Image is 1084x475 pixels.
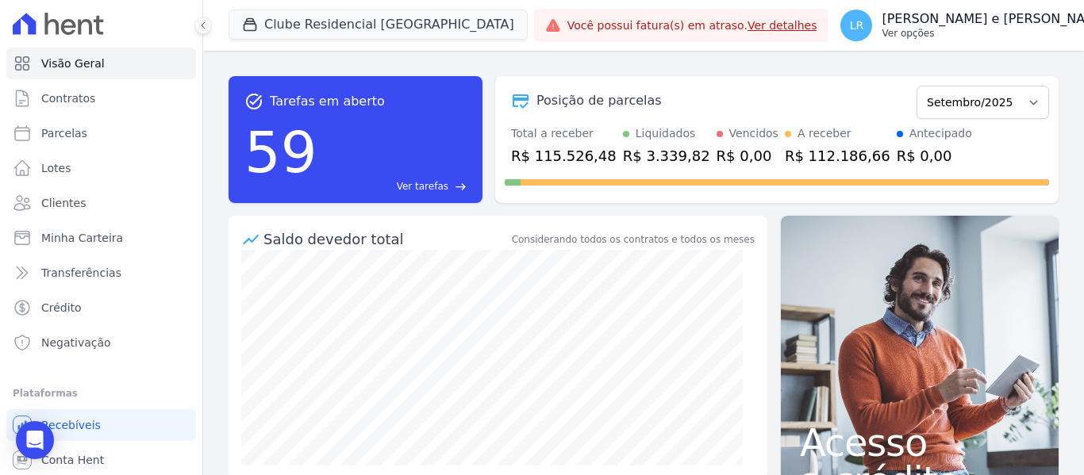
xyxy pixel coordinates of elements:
[41,56,105,71] span: Visão Geral
[567,17,817,34] span: Você possui fatura(s) em atraso.
[6,409,196,441] a: Recebíveis
[41,300,82,316] span: Crédito
[41,452,104,468] span: Conta Hent
[41,160,71,176] span: Lotes
[41,90,95,106] span: Contratos
[41,417,101,433] span: Recebíveis
[909,125,972,142] div: Antecipado
[41,125,87,141] span: Parcelas
[397,179,448,193] span: Ver tarefas
[748,19,817,32] a: Ver detalhes
[6,222,196,254] a: Minha Carteira
[41,195,86,211] span: Clientes
[785,145,890,167] div: R$ 112.186,66
[263,228,509,250] div: Saldo devedor total
[229,10,528,40] button: Clube Residencial [GEOGRAPHIC_DATA]
[6,292,196,324] a: Crédito
[6,48,196,79] a: Visão Geral
[511,145,617,167] div: R$ 115.526,48
[455,181,467,193] span: east
[41,265,121,281] span: Transferências
[536,91,662,110] div: Posição de parcelas
[6,82,196,114] a: Contratos
[512,232,755,247] div: Considerando todos os contratos e todos os meses
[6,152,196,184] a: Lotes
[897,145,972,167] div: R$ 0,00
[850,20,864,31] span: LR
[244,92,263,111] span: task_alt
[729,125,778,142] div: Vencidos
[244,111,317,193] div: 59
[800,423,1040,462] span: Acesso
[6,187,196,219] a: Clientes
[41,230,123,246] span: Minha Carteira
[6,327,196,358] a: Negativação
[16,421,54,459] div: Open Intercom Messenger
[623,145,710,167] div: R$ 3.339,82
[798,125,851,142] div: A receber
[6,117,196,149] a: Parcelas
[13,384,190,403] div: Plataformas
[636,125,696,142] div: Liquidados
[511,125,617,142] div: Total a receber
[41,335,111,351] span: Negativação
[717,145,778,167] div: R$ 0,00
[324,179,467,193] a: Ver tarefas east
[270,92,385,111] span: Tarefas em aberto
[6,257,196,289] a: Transferências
